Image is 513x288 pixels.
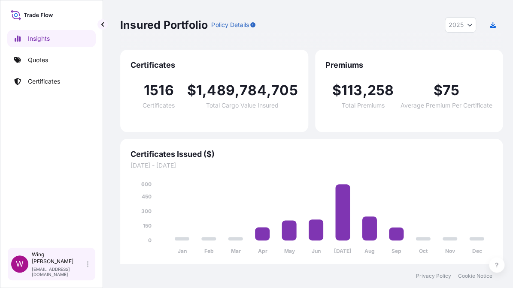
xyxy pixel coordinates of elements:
[341,102,384,108] span: Total Premiums
[148,237,152,243] tspan: 0
[392,248,401,254] tspan: Sep
[143,222,152,229] tspan: 150
[284,248,295,254] tspan: May
[32,251,85,265] p: Wing [PERSON_NAME]
[211,21,249,29] p: Policy Details
[202,84,207,97] span: ,
[458,273,492,279] a: Cookie Notice
[472,248,482,254] tspan: Dec
[120,18,208,32] p: Insured Portfolio
[267,84,271,97] span: ,
[196,84,202,97] span: 1
[325,60,493,70] span: Premiums
[367,84,394,97] span: 258
[7,30,96,47] a: Insights
[144,84,174,97] span: 1516
[28,56,48,64] p: Quotes
[271,84,298,97] span: 705
[28,77,60,86] p: Certificates
[332,84,341,97] span: $
[16,260,24,268] span: W
[28,34,50,43] p: Insights
[187,84,196,97] span: $
[235,84,240,97] span: ,
[419,248,428,254] tspan: Oct
[7,73,96,90] a: Certificates
[143,102,175,108] span: Certificates
[445,17,476,33] button: Year Selector
[178,248,187,254] tspan: Jan
[7,51,96,69] a: Quotes
[258,248,267,254] tspan: Apr
[443,84,459,97] span: 75
[207,84,235,97] span: 489
[142,193,152,200] tspan: 450
[141,208,152,214] tspan: 300
[434,84,443,97] span: $
[341,84,363,97] span: 113
[445,248,455,254] tspan: Nov
[449,21,464,29] span: 2025
[141,181,152,187] tspan: 600
[131,60,298,70] span: Certificates
[206,102,279,108] span: Total Cargo Value Insured
[312,248,321,254] tspan: Jun
[204,248,214,254] tspan: Feb
[240,84,267,97] span: 784
[362,84,367,97] span: ,
[32,267,85,277] p: [EMAIL_ADDRESS][DOMAIN_NAME]
[131,149,492,159] span: Certificates Issued ($)
[364,248,375,254] tspan: Aug
[334,248,352,254] tspan: [DATE]
[231,248,241,254] tspan: Mar
[131,161,492,170] span: [DATE] - [DATE]
[401,102,492,108] span: Average Premium Per Certificate
[416,273,451,279] a: Privacy Policy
